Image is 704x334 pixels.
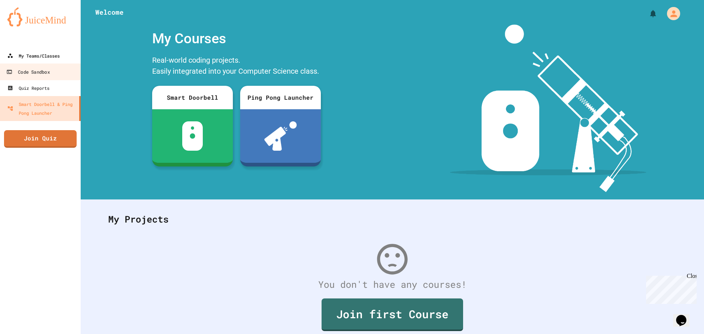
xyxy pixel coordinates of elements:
[7,100,76,117] div: Smart Doorbell & Ping Pong Launcher
[673,305,697,327] iframe: chat widget
[4,130,77,148] a: Join Quiz
[7,51,60,60] div: My Teams/Classes
[3,3,51,47] div: Chat with us now!Close
[635,7,659,20] div: My Notifications
[659,5,682,22] div: My Account
[101,205,684,234] div: My Projects
[7,84,49,92] div: Quiz Reports
[450,25,646,192] img: banner-image-my-projects.png
[7,7,73,26] img: logo-orange.svg
[101,278,684,291] div: You don't have any courses!
[152,86,233,109] div: Smart Doorbell
[148,53,324,80] div: Real-world coding projects. Easily integrated into your Computer Science class.
[6,67,49,77] div: Code Sandbox
[643,273,697,304] iframe: chat widget
[264,121,297,151] img: ppl-with-ball.png
[148,25,324,53] div: My Courses
[240,86,321,109] div: Ping Pong Launcher
[182,121,203,151] img: sdb-white.svg
[322,298,463,331] a: Join first Course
